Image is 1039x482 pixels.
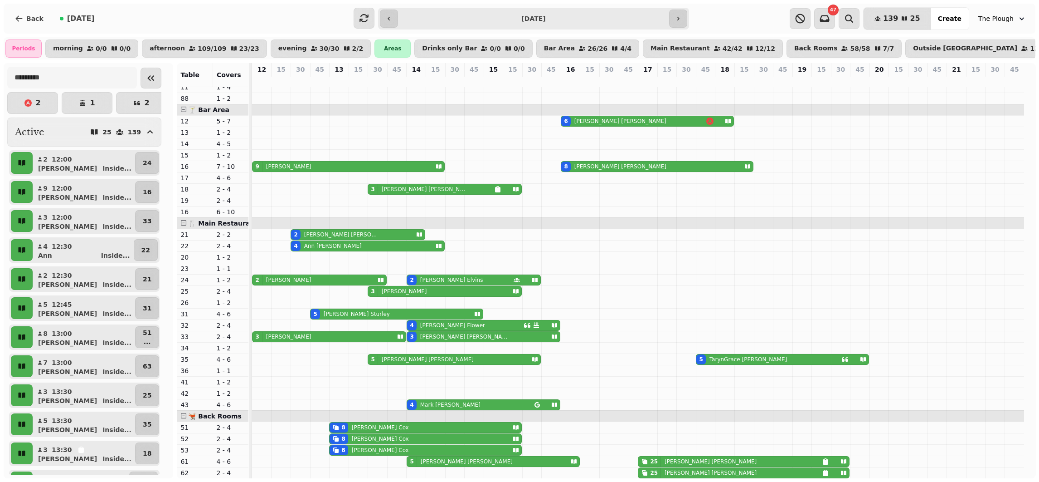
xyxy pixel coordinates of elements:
[216,207,245,216] p: 6 - 10
[894,65,903,74] p: 15
[420,333,510,340] p: [PERSON_NAME] [PERSON_NAME]
[529,76,536,85] p: 0
[683,76,690,85] p: 0
[798,76,806,85] p: 0
[101,251,130,260] p: Inside ...
[566,65,575,74] p: 16
[850,45,870,52] p: 58 / 58
[489,65,498,74] p: 15
[216,275,245,285] p: 1 - 2
[490,76,497,85] p: 0
[787,39,902,58] button: Back Rooms58/587/7
[931,8,969,30] button: Create
[574,118,666,125] p: [PERSON_NAME] [PERSON_NAME]
[277,76,285,85] p: 0
[34,326,133,348] button: 813:00[PERSON_NAME]Inside...
[373,65,382,74] p: 30
[266,276,311,284] p: [PERSON_NAME]
[52,358,72,367] p: 13:00
[143,158,151,167] p: 24
[830,8,836,12] span: 47
[5,39,42,58] div: Periods
[316,76,323,85] p: 5
[643,65,652,74] p: 17
[953,76,960,85] p: 0
[971,65,980,74] p: 15
[216,139,245,148] p: 4 - 5
[651,45,710,52] p: Main Restaurant
[313,310,317,318] div: 5
[410,458,413,465] div: 5
[255,276,259,284] div: 2
[883,15,898,22] span: 139
[43,242,48,251] p: 4
[102,454,131,463] p: Inside ...
[96,45,107,52] p: 0 / 0
[354,65,363,74] p: 15
[991,76,999,85] p: 0
[144,99,149,107] p: 2
[102,367,131,376] p: Inside ...
[216,287,245,296] p: 2 - 4
[412,65,420,74] p: 14
[34,268,133,290] button: 212:30[PERSON_NAME]Inside...
[836,65,845,74] p: 30
[817,65,825,74] p: 15
[135,355,159,377] button: 63
[180,128,209,137] p: 13
[973,10,1032,27] button: The Plough
[431,65,440,74] p: 15
[564,163,568,170] div: 8
[38,338,97,347] p: [PERSON_NAME]
[606,76,613,85] p: 0
[135,443,159,464] button: 18
[297,76,304,85] p: 6
[352,424,409,431] p: [PERSON_NAME] Cox
[413,76,420,85] p: 24
[34,210,133,232] button: 312:00[PERSON_NAME]Inside...
[933,76,941,85] p: 0
[277,65,285,74] p: 15
[341,447,345,454] div: 8
[35,99,40,107] p: 2
[410,333,413,340] div: 3
[188,106,229,113] span: 🍸 Bar Area
[143,449,151,458] p: 18
[341,424,345,431] div: 8
[102,280,131,289] p: Inside ...
[102,129,111,135] p: 25
[143,328,151,337] p: 51
[567,76,574,85] p: 14
[650,458,658,465] div: 25
[180,264,209,273] p: 23
[135,326,159,348] button: 51...
[624,65,633,74] p: 45
[38,164,97,173] p: [PERSON_NAME]
[216,94,245,103] p: 1 - 2
[38,396,97,405] p: [PERSON_NAME]
[216,128,245,137] p: 1 - 2
[374,76,381,85] p: 20
[564,118,568,125] div: 6
[759,65,768,74] p: 30
[120,45,131,52] p: 0 / 0
[374,39,411,58] div: Areas
[180,241,209,251] p: 22
[180,287,209,296] p: 25
[43,387,48,396] p: 3
[180,117,209,126] p: 12
[778,65,787,74] p: 45
[216,264,245,273] p: 1 - 1
[414,39,532,58] button: Drinks only Bar0/00/0
[644,76,651,85] p: 25
[15,126,44,138] h2: Active
[143,420,151,429] p: 35
[38,280,97,289] p: [PERSON_NAME]
[150,45,185,52] p: afternoon
[978,14,1014,23] span: The Plough
[720,65,729,74] p: 18
[7,118,161,147] button: Active25139
[180,71,199,79] span: Table
[335,76,343,85] p: 15
[34,413,133,435] button: 513:30[PERSON_NAME]Inside...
